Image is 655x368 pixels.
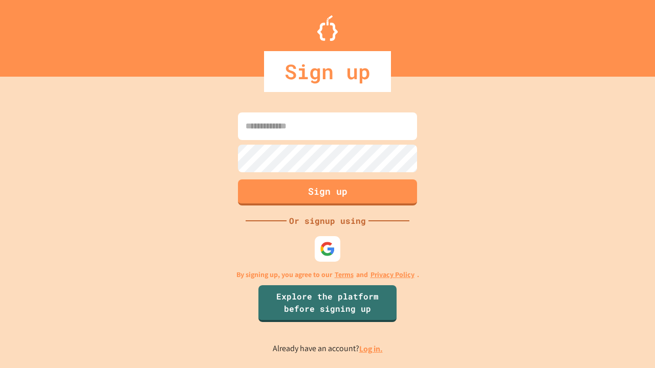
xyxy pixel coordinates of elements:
[238,179,417,205] button: Sign up
[570,283,645,326] iframe: chat widget
[317,15,338,41] img: Logo.svg
[287,215,368,227] div: Or signup using
[370,269,414,280] a: Privacy Policy
[273,342,383,355] p: Already have an account?
[236,269,419,280] p: By signing up, you agree to our and .
[335,269,354,280] a: Terms
[320,241,335,257] img: google-icon.svg
[359,343,383,354] a: Log in.
[612,327,645,358] iframe: chat widget
[258,285,397,322] a: Explore the platform before signing up
[264,51,391,92] div: Sign up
